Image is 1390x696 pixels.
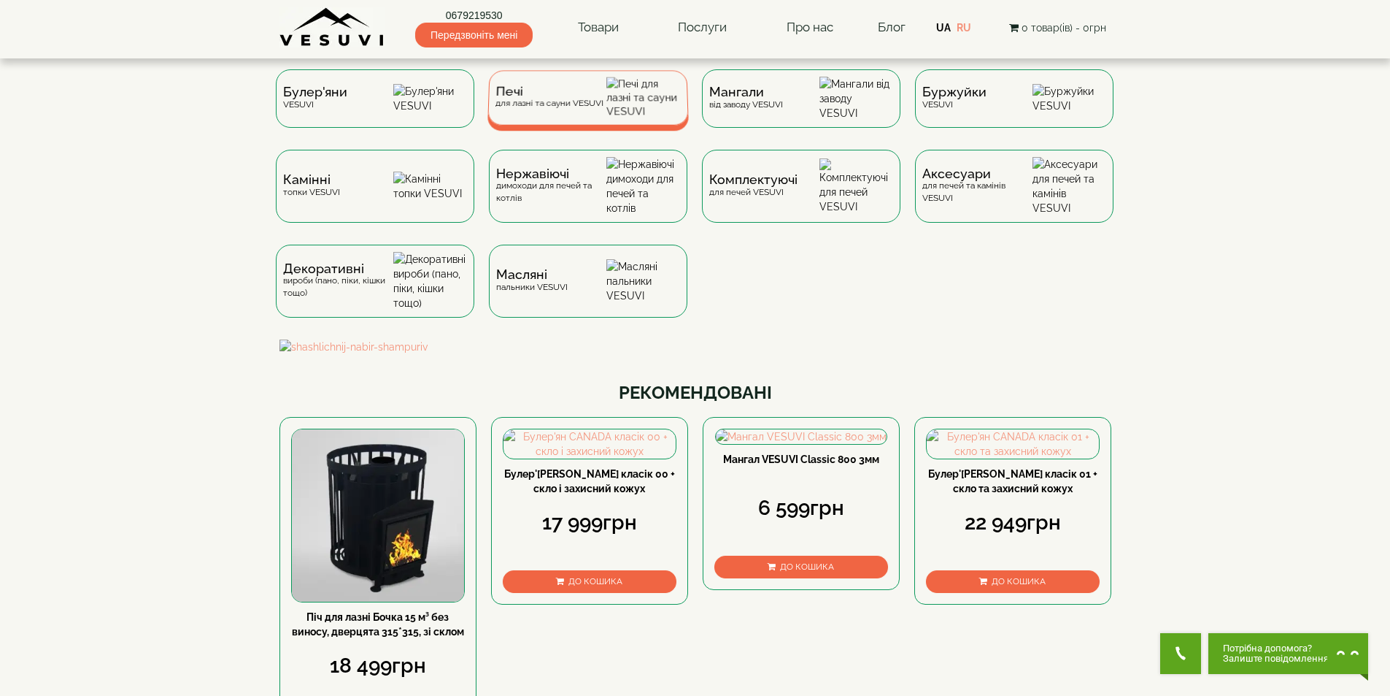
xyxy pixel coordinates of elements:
div: 18 499грн [291,651,465,681]
a: Про нас [772,11,848,45]
button: До кошика [926,570,1100,593]
a: Мангал VESUVI Classic 800 3мм [723,454,879,465]
div: 6 599грн [714,494,888,523]
span: Комплектуючі [709,174,798,186]
a: Товари [563,11,633,45]
button: До кошика [714,556,888,578]
a: Масляніпальники VESUVI Масляні пальники VESUVI [482,245,695,340]
span: Залиште повідомлення [1223,654,1329,664]
a: Послуги [663,11,741,45]
img: Завод VESUVI [279,7,385,47]
img: Піч для лазні Бочка 15 м³ без виносу, дверцята 315*315, зі склом [292,429,464,602]
span: До кошика [992,576,1046,586]
a: Булер'[PERSON_NAME] класік 00 + скло і захисний кожух [504,468,675,494]
span: Камінні [283,174,340,186]
img: Масляні пальники VESUVI [606,259,680,303]
span: До кошика [780,562,834,572]
button: 0 товар(ів) - 0грн [1005,20,1111,36]
span: Аксесуари [922,168,1032,180]
button: Get Call button [1160,633,1201,674]
img: Нержавіючі димоходи для печей та котлів [606,157,680,215]
span: 0 товар(ів) - 0грн [1022,22,1106,34]
div: для лазні та сауни VESUVI [495,86,603,109]
button: Chat button [1208,633,1368,674]
img: Мангали від заводу VESUVI [819,77,893,121]
div: для печей та камінів VESUVI [922,168,1032,204]
span: Передзвоніть мені [415,23,533,47]
img: Камінні топки VESUVI [393,172,467,201]
span: Буржуйки [922,86,986,98]
img: Булер'ян CANADA класік 00 + скло і захисний кожух [503,429,676,459]
span: Масляні [496,269,568,280]
div: вироби (пано, піки, кішки тощо) [283,263,393,299]
img: Булер'ян CANADA класік 01 + скло та захисний кожух [927,429,1099,459]
a: Аксесуаридля печей та камінів VESUVI Аксесуари для печей та камінів VESUVI [908,150,1121,245]
div: пальники VESUVI [496,269,568,293]
div: VESUVI [922,86,986,110]
img: Аксесуари для печей та камінів VESUVI [1032,157,1106,215]
a: Комплектуючідля печей VESUVI Комплектуючі для печей VESUVI [695,150,908,245]
img: Буржуйки VESUVI [1032,84,1106,113]
img: Мангал VESUVI Classic 800 3мм [716,429,887,444]
span: Печі [495,86,603,97]
button: До кошика [503,570,676,593]
span: Булер'яни [283,86,347,98]
a: Піч для лазні Бочка 15 м³ без виносу, дверцята 315*315, зі склом [292,611,464,638]
img: Печі для лазні та сауни VESUVI [606,77,681,118]
a: БуржуйкиVESUVI Буржуйки VESUVI [908,69,1121,150]
span: До кошика [568,576,622,586]
div: 17 999грн [503,508,676,538]
a: RU [957,22,971,34]
div: топки VESUVI [283,174,340,198]
img: shashlichnij-nabir-shampuriv [279,340,1111,354]
a: Декоративнівироби (пано, піки, кішки тощо) Декоративні вироби (пано, піки, кішки тощо) [269,245,482,340]
span: Декоративні [283,263,393,275]
div: для печей VESUVI [709,174,798,198]
a: Каміннітопки VESUVI Камінні топки VESUVI [269,150,482,245]
a: Мангаливід заводу VESUVI Мангали від заводу VESUVI [695,69,908,150]
a: 0679219530 [415,8,533,23]
a: Булер'яниVESUVI Булер'яни VESUVI [269,69,482,150]
div: 22 949грн [926,508,1100,538]
a: UA [936,22,951,34]
div: димоходи для печей та котлів [496,168,606,204]
img: Декоративні вироби (пано, піки, кішки тощо) [393,252,467,310]
a: Нержавіючідимоходи для печей та котлів Нержавіючі димоходи для печей та котлів [482,150,695,245]
div: від заводу VESUVI [709,86,783,110]
a: Блог [878,20,906,34]
a: Печідля лазні та сауни VESUVI Печі для лазні та сауни VESUVI [482,69,695,150]
span: Нержавіючі [496,168,606,180]
span: Потрібна допомога? [1223,643,1329,654]
a: Булер'[PERSON_NAME] класік 01 + скло та захисний кожух [928,468,1097,494]
span: Мангали [709,86,783,98]
img: Булер'яни VESUVI [393,84,467,113]
img: Комплектуючі для печей VESUVI [819,158,893,214]
div: VESUVI [283,86,347,110]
